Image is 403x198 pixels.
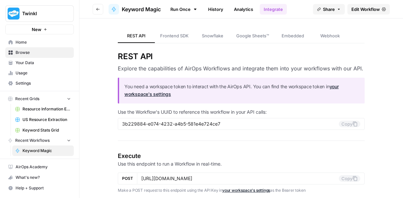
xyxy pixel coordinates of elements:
a: Integrate [260,4,287,15]
span: Twinkl [22,10,62,17]
a: your workspace's settings [124,84,338,97]
span: Recent Workflows [15,138,50,143]
span: Edit Workflow [351,6,380,13]
a: Your Data [5,58,74,68]
a: Analytics [230,4,257,15]
p: Use the Workflow's UUID to reference this workflow in your API calls: [118,109,365,115]
a: Run Once [166,4,201,15]
span: Usage [16,70,71,76]
div: Keywords by Traffic [73,39,112,43]
span: Your Data [16,60,71,66]
span: Webhook [320,32,340,39]
a: Embedded [274,29,311,43]
span: Settings [16,80,71,86]
button: Workspace: Twinkl [5,5,74,22]
span: Help + Support [16,185,71,191]
span: Keyword Stats Grid [22,127,71,133]
a: Settings [5,78,74,89]
img: logo_orange.svg [11,11,16,16]
a: Keyword Magic [12,145,74,156]
p: Use this endpoint to run a Workflow in real-time. [118,161,365,167]
a: your workspace's settings [222,188,270,193]
span: Home [16,39,71,45]
img: website_grey.svg [11,17,16,22]
span: POST [122,176,133,181]
span: Browse [16,50,71,56]
div: What's new? [6,173,73,182]
h4: Execute [118,151,365,161]
span: Resource Information Extraction and Descriptions [22,106,71,112]
a: Usage [5,68,74,78]
span: New [32,26,41,33]
a: Keyword Magic [109,4,161,15]
span: US Resource Extraction [22,117,71,123]
div: v 4.0.25 [19,11,32,16]
a: Home [5,37,74,48]
button: Copy [339,175,360,182]
p: You need a workspace token to interact with the AirOps API. You can find the workspace token in [124,83,359,98]
a: Resource Information Extraction and Descriptions [12,104,74,114]
a: AirOps Academy [5,162,74,172]
button: Copy [339,121,360,127]
button: What's new? [5,172,74,183]
h2: REST API [118,51,365,62]
span: Keyword Magic [22,148,71,154]
h3: Explore the capabilities of AirOps Workflows and integrate them into your workflows with our API. [118,64,365,72]
button: New [5,24,74,34]
a: History [204,4,227,15]
a: Edit Workflow [347,4,390,15]
a: Frontend SDK [155,29,194,43]
a: REST API [118,29,155,43]
button: Recent Grids [5,94,74,104]
span: Embedded [282,32,304,39]
span: Google Sheets™ [236,32,269,39]
button: Help + Support [5,183,74,193]
a: Snowflake [194,29,231,43]
button: Recent Workflows [5,136,74,145]
span: Keyword Magic [122,5,161,13]
div: Domain Overview [25,39,59,43]
span: REST API [127,32,146,39]
img: Twinkl Logo [8,8,20,20]
span: AirOps Academy [16,164,71,170]
span: Frontend SDK [160,32,189,39]
span: Recent Grids [15,96,39,102]
span: Snowflake [202,32,223,39]
button: Share [313,4,345,15]
p: Make a POST request to this endpoint using the API Key in as the Bearer token [118,187,365,194]
a: Webhook [311,29,348,43]
img: tab_keywords_by_traffic_grey.svg [66,38,71,44]
a: Keyword Stats Grid [12,125,74,136]
div: Domain: [DOMAIN_NAME] [17,17,73,22]
a: Browse [5,47,74,58]
a: US Resource Extraction [12,114,74,125]
span: Share [323,6,335,13]
a: Google Sheets™ [231,29,274,43]
img: tab_domain_overview_orange.svg [18,38,23,44]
